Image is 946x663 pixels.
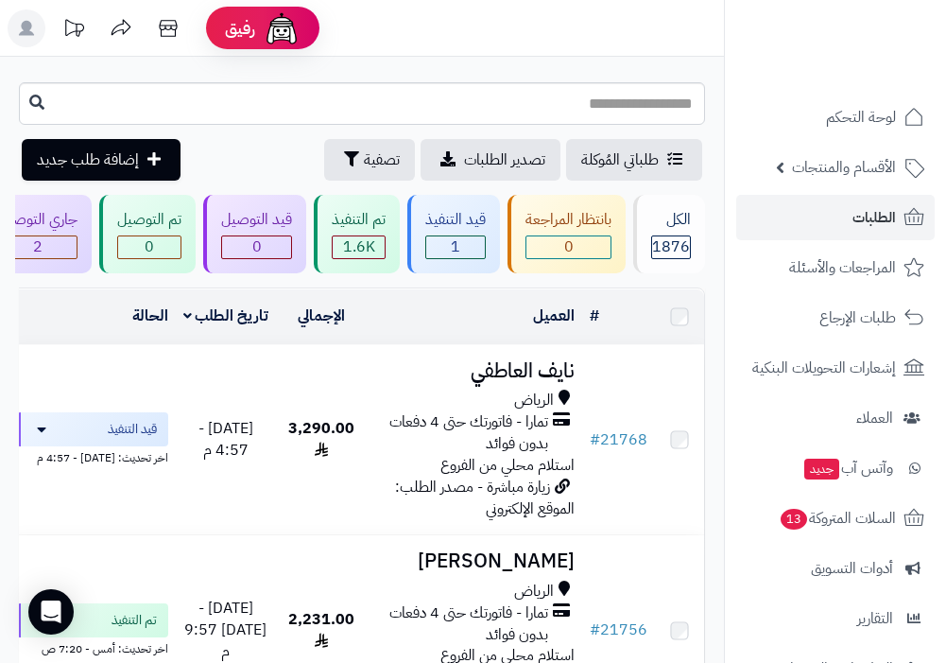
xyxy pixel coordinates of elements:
a: وآتس آبجديد [736,445,935,491]
span: جديد [804,459,839,480]
span: 1876 [652,236,690,258]
span: أدوات التسويق [811,555,893,582]
span: تمارا - فاتورتك حتى 4 دفعات بدون فوائد [374,602,548,646]
div: تم التوصيل [117,209,181,231]
a: لوحة التحكم [736,95,935,140]
a: تصدير الطلبات [421,139,560,181]
span: تمارا - فاتورتك حتى 4 دفعات بدون فوائد [374,411,548,455]
a: تم التنفيذ 1.6K [310,195,404,273]
span: الأقسام والمنتجات [792,154,896,181]
a: الطلبات [736,195,935,240]
span: العملاء [856,405,893,431]
a: بانتظار المراجعة 0 [504,195,629,273]
a: طلباتي المُوكلة [566,139,702,181]
h3: نايف العاطفي [374,360,575,382]
span: رفيق [225,17,255,40]
span: قيد التنفيذ [108,420,157,439]
a: العميل [533,305,575,327]
a: #21768 [590,428,647,451]
a: الإجمالي [298,305,345,327]
div: قيد التوصيل [221,209,292,231]
a: # [590,305,599,327]
span: تم التنفيذ [112,611,157,630]
a: تحديثات المنصة [50,9,97,52]
span: وآتس آب [802,455,893,481]
span: طلبات الإرجاع [819,305,896,331]
div: اخر تحديث: [DATE] - 4:57 م [17,446,168,466]
a: إشعارات التحويلات البنكية [736,345,935,391]
a: العملاء [736,395,935,441]
a: الكل1876 [629,195,709,273]
span: 0 [222,236,291,258]
span: 1 [426,236,485,258]
span: طلباتي المُوكلة [581,148,659,171]
span: تصدير الطلبات [464,148,545,171]
span: [DATE] - [DATE] 9:57 م [184,597,267,663]
a: التقارير [736,596,935,641]
span: 0 [526,236,611,258]
span: 13 [781,509,807,530]
a: تاريخ الطلب [183,305,269,327]
span: تصفية [364,148,400,171]
span: [DATE] - 4:57 م [198,417,253,462]
span: 3,290.00 [288,417,354,462]
div: بانتظار المراجعة [525,209,611,231]
span: زيارة مباشرة - مصدر الطلب: الموقع الإلكتروني [395,476,575,520]
span: لوحة التحكم [826,104,896,131]
span: الطلبات [852,204,896,231]
a: طلبات الإرجاع [736,295,935,340]
a: المراجعات والأسئلة [736,245,935,290]
a: تم التوصيل 0 [95,195,199,273]
span: التقارير [857,605,893,632]
a: السلات المتروكة13 [736,496,935,541]
div: 1562 [333,236,385,258]
a: أدوات التسويق [736,546,935,591]
button: تصفية [324,139,415,181]
span: 2,231.00 [288,608,354,653]
span: 0 [118,236,181,258]
span: 1.6K [333,236,385,258]
div: تم التنفيذ [332,209,386,231]
a: قيد التنفيذ 1 [404,195,504,273]
span: الرياض [514,390,554,411]
span: السلات المتروكة [779,505,896,532]
a: إضافة طلب جديد [22,139,181,181]
span: المراجعات والأسئلة [789,254,896,281]
a: قيد التوصيل 0 [199,195,310,273]
div: Open Intercom Messenger [28,589,74,635]
div: اخر تحديث: أمس - 7:20 ص [17,637,168,657]
span: استلام محلي من الفروع [440,454,575,477]
div: الكل [651,209,691,231]
span: إشعارات التحويلات البنكية [752,355,896,381]
span: # [590,619,600,641]
span: # [590,428,600,451]
a: الحالة [132,305,168,327]
a: #21756 [590,619,647,641]
h3: [PERSON_NAME] [374,550,575,572]
img: ai-face.png [263,9,301,47]
img: logo-2.png [817,51,928,91]
span: الرياض [514,581,554,602]
span: إضافة طلب جديد [37,148,139,171]
div: قيد التنفيذ [425,209,486,231]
